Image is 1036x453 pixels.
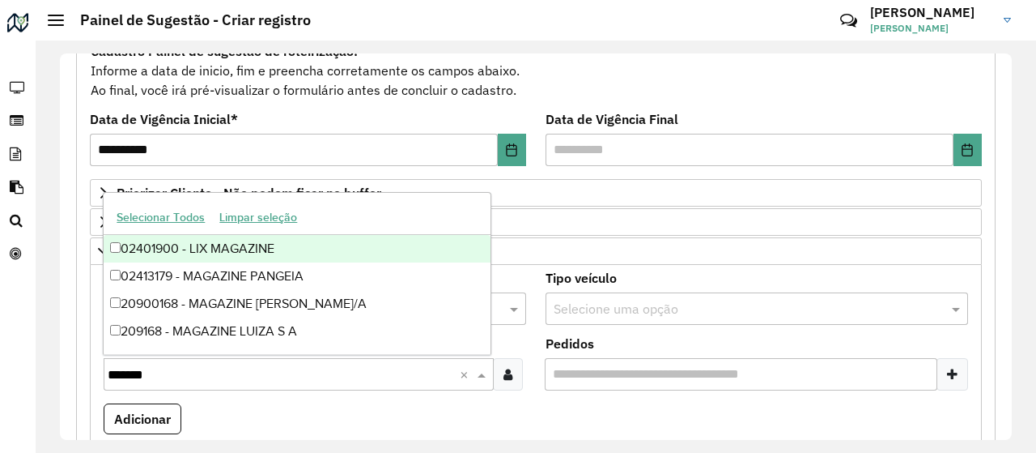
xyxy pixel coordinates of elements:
div: 02401900 - LIX MAGAZINE [104,235,490,263]
label: Data de Vigência Inicial [90,109,238,129]
button: Adicionar [104,404,181,434]
a: Contato Rápido [831,3,866,38]
h2: Painel de Sugestão - Criar registro [64,11,311,29]
a: Cliente para Recarga [90,237,982,265]
label: Data de Vigência Final [546,109,678,129]
a: Preservar Cliente - Devem ficar no buffer, não roteirizar [90,208,982,236]
div: 02413179 - MAGAZINE PANGEIA [104,263,490,290]
h3: [PERSON_NAME] [870,5,991,20]
span: [PERSON_NAME] [870,21,991,36]
label: Tipo veículo [546,268,617,288]
div: 209168 - MAGAZINE LUIZA S A [104,318,490,345]
span: Clear all [460,365,473,384]
button: Limpar seleção [212,205,304,230]
button: Choose Date [953,134,982,166]
div: 20900168 - MAGAZINE [PERSON_NAME]/A [104,290,490,318]
button: Selecionar Todos [109,205,212,230]
strong: Cadastro Painel de sugestão de roteirização: [91,43,358,59]
ng-dropdown-panel: Options list [103,192,491,355]
button: Choose Date [498,134,526,166]
span: Priorizar Cliente - Não podem ficar no buffer [117,186,381,199]
label: Pedidos [546,334,594,353]
div: Informe a data de inicio, fim e preencha corretamente os campos abaixo. Ao final, você irá pré-vi... [90,41,982,100]
a: Priorizar Cliente - Não podem ficar no buffer [90,179,982,207]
